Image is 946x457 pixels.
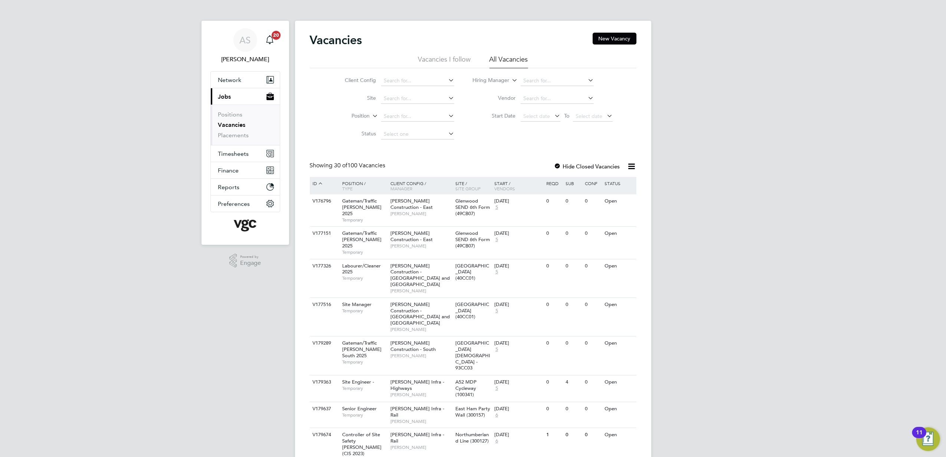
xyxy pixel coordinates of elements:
span: [PERSON_NAME] [390,243,452,249]
span: Site Manager [342,301,371,308]
span: Site Group [455,185,481,191]
div: [DATE] [494,263,543,269]
span: Controller of Site Safety [PERSON_NAME] (CIS 2023) [342,431,382,457]
div: Open [603,336,635,350]
span: Glenwood SEND 6th Form (49CB07) [455,198,490,217]
input: Select one [381,129,454,139]
button: Reports [211,179,280,195]
div: 0 [544,298,564,312]
span: [GEOGRAPHIC_DATA][DEMOGRAPHIC_DATA] - 93CC03 [455,340,490,371]
div: 0 [583,227,603,240]
label: Vendor [473,95,515,101]
div: 0 [564,194,583,208]
span: Temporary [342,385,387,391]
span: [PERSON_NAME] Infra - Highways [390,379,444,391]
h2: Vacancies [310,33,362,47]
div: 0 [583,194,603,208]
a: AS[PERSON_NAME] [210,28,280,64]
span: [PERSON_NAME] Infra - Rail [390,431,444,444]
span: Temporary [342,412,387,418]
span: Preferences [218,200,250,207]
span: Type [342,185,353,191]
span: Temporary [342,308,387,314]
span: Labourer/Cleaner 2025 [342,263,381,275]
div: 11 [916,433,923,442]
a: Placements [218,132,249,139]
span: [PERSON_NAME] [390,211,452,217]
span: Glenwood SEND 6th Form (49CB07) [455,230,490,249]
span: [GEOGRAPHIC_DATA] (40CC01) [455,263,489,282]
button: Network [211,72,280,88]
div: [DATE] [494,302,543,308]
span: Temporary [342,275,387,281]
span: 30 of [334,162,348,169]
div: 0 [564,336,583,350]
div: [DATE] [494,230,543,237]
span: Anna Slavova [210,55,280,64]
div: 0 [583,402,603,416]
div: V179674 [311,428,337,442]
span: Reports [218,184,240,191]
div: Start / [492,177,544,195]
div: ID [311,177,337,190]
div: 0 [564,402,583,416]
div: 0 [583,428,603,442]
span: To [562,111,572,121]
span: Timesheets [218,150,249,157]
div: V177516 [311,298,337,312]
span: Temporary [342,249,387,255]
span: [PERSON_NAME] Construction - South [390,340,436,352]
div: [DATE] [494,406,543,412]
div: 0 [544,375,564,389]
input: Search for... [521,93,594,104]
div: 0 [564,428,583,442]
div: Client Config / [389,177,454,195]
span: Network [218,76,242,83]
div: Open [603,375,635,389]
button: Preferences [211,195,280,212]
div: V179289 [311,336,337,350]
div: Jobs [211,105,280,145]
div: 0 [544,194,564,208]
div: 1 [544,428,564,442]
span: A52 MDP Cycleway (100341) [455,379,477,398]
div: 0 [583,259,603,273]
input: Search for... [381,76,454,86]
div: 0 [583,336,603,350]
span: [PERSON_NAME] [390,353,452,359]
span: [PERSON_NAME] [390,326,452,332]
a: Vacancies [218,121,246,128]
li: Vacancies I follow [418,55,471,68]
span: 5 [494,237,499,243]
label: Site [333,95,376,101]
div: Open [603,227,635,240]
span: Gateman/Traffic [PERSON_NAME] 2025 [342,230,382,249]
button: Finance [211,162,280,178]
span: Gateman/Traffic [PERSON_NAME] South 2025 [342,340,382,359]
span: 20 [272,31,281,40]
div: Open [603,194,635,208]
button: Open Resource Center, 11 new notifications [916,427,940,451]
div: Open [603,402,635,416]
span: [PERSON_NAME] Infra - Rail [390,405,444,418]
span: Finance [218,167,239,174]
div: Open [603,259,635,273]
button: Timesheets [211,145,280,162]
span: 100 Vacancies [334,162,386,169]
nav: Main navigation [202,21,289,245]
a: Powered byEngage [229,254,261,268]
li: All Vacancies [490,55,528,68]
span: Temporary [342,359,387,365]
div: 0 [544,402,564,416]
span: 6 [494,438,499,444]
label: Start Date [473,112,515,119]
label: Position [327,112,370,120]
span: Northumberland Line (300127) [455,431,489,444]
span: 5 [494,204,499,211]
span: [PERSON_NAME] [390,418,452,424]
span: Senior Engineer [342,405,377,412]
div: 0 [564,259,583,273]
div: 4 [564,375,583,389]
div: 0 [544,259,564,273]
div: [DATE] [494,379,543,385]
